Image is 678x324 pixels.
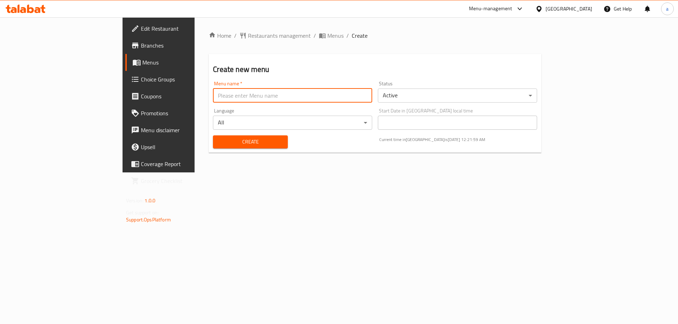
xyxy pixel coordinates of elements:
li: / [314,31,316,40]
span: Edit Restaurant [141,24,230,33]
span: Branches [141,41,230,50]
a: Menus [319,31,344,40]
input: Please enter Menu name [213,88,372,103]
a: Support.OpsPlatform [126,215,171,224]
a: Menu disclaimer [125,122,236,139]
a: Upsell [125,139,236,155]
nav: breadcrumb [209,31,541,40]
span: Menus [327,31,344,40]
a: Branches [125,37,236,54]
span: Coverage Report [141,160,230,168]
span: 1.0.0 [144,196,155,205]
span: Version: [126,196,143,205]
div: [GEOGRAPHIC_DATA] [546,5,592,13]
li: / [346,31,349,40]
a: Coverage Report [125,155,236,172]
span: Restaurants management [248,31,311,40]
div: All [213,116,372,130]
a: Menus [125,54,236,71]
span: Upsell [141,143,230,151]
a: Grocery Checklist [125,172,236,189]
span: Choice Groups [141,75,230,84]
h2: Create new menu [213,64,537,75]
span: Coupons [141,92,230,100]
a: Edit Restaurant [125,20,236,37]
button: Create [213,135,287,148]
div: Active [378,88,537,103]
span: Grocery Checklist [141,177,230,185]
a: Coupons [125,88,236,105]
span: Menus [142,58,230,67]
div: Menu-management [469,5,512,13]
span: Get support on: [126,208,159,217]
span: Create [219,137,282,146]
p: Current time in [GEOGRAPHIC_DATA] is [DATE] 12:21:59 AM [379,136,537,143]
span: Create [352,31,368,40]
span: Menu disclaimer [141,126,230,134]
span: a [666,5,668,13]
a: Restaurants management [239,31,311,40]
a: Choice Groups [125,71,236,88]
span: Promotions [141,109,230,117]
a: Promotions [125,105,236,122]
